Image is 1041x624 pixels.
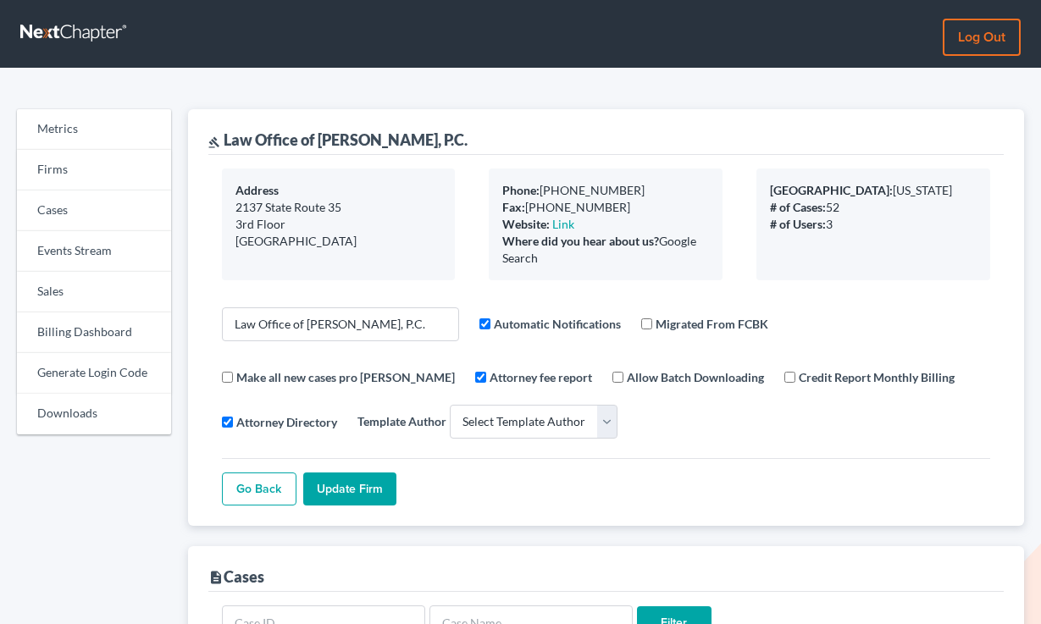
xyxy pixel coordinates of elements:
div: [US_STATE] [770,182,977,199]
label: Attorney Directory [236,413,337,431]
label: Migrated From FCBK [656,315,768,333]
b: Address [235,183,279,197]
a: Events Stream [17,231,171,272]
i: gavel [208,136,220,148]
label: Allow Batch Downloading [627,368,764,386]
div: [PHONE_NUMBER] [502,199,709,216]
div: [GEOGRAPHIC_DATA] [235,233,442,250]
b: [GEOGRAPHIC_DATA]: [770,183,893,197]
label: Automatic Notifications [494,315,621,333]
i: description [208,570,224,585]
a: Metrics [17,109,171,150]
a: Generate Login Code [17,353,171,394]
b: Phone: [502,183,540,197]
div: [PHONE_NUMBER] [502,182,709,199]
div: 52 [770,199,977,216]
b: # of Cases: [770,200,826,214]
div: 2137 State Route 35 [235,199,442,216]
b: # of Users: [770,217,826,231]
div: Google Search [502,233,709,267]
b: Fax: [502,200,525,214]
b: Website: [502,217,550,231]
a: Sales [17,272,171,312]
a: Billing Dashboard [17,312,171,353]
a: Log out [943,19,1021,56]
a: Cases [17,191,171,231]
a: Go Back [222,472,296,506]
div: 3rd Floor [235,216,442,233]
b: Where did you hear about us? [502,234,659,248]
div: Cases [208,566,264,587]
a: Downloads [17,394,171,434]
label: Credit Report Monthly Billing [799,368,955,386]
div: 3 [770,216,977,233]
a: Firms [17,150,171,191]
label: Make all new cases pro [PERSON_NAME] [236,368,455,386]
input: Update Firm [303,472,396,506]
label: Attorney fee report [490,368,592,386]
a: Link [552,217,574,231]
div: Law Office of [PERSON_NAME], P.C. [208,130,468,150]
label: Template Author [357,412,446,430]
